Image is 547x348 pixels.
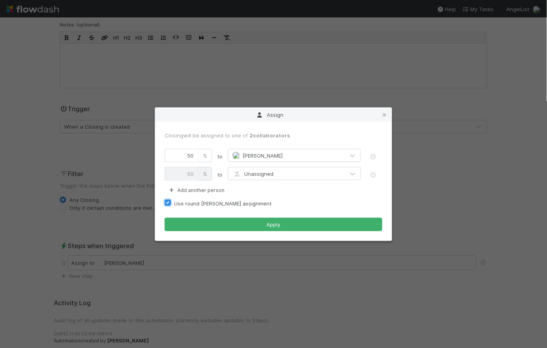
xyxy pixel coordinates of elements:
span: [PERSON_NAME] [243,152,283,158]
span: 2 collaborators [249,132,290,139]
span: to [212,149,228,164]
div: Assign [155,108,392,122]
div: % [198,167,212,181]
button: Add another person [165,185,228,196]
span: Unassigned [232,171,273,177]
img: avatar_1a1d5361-16dd-4910-a949-020dcd9f55a3.png [232,152,240,160]
div: Closing will be assigned to one of [165,131,382,139]
label: Use round [PERSON_NAME] assignment [174,199,272,208]
button: Apply [165,218,382,231]
span: to [212,167,228,182]
div: % [198,149,212,162]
